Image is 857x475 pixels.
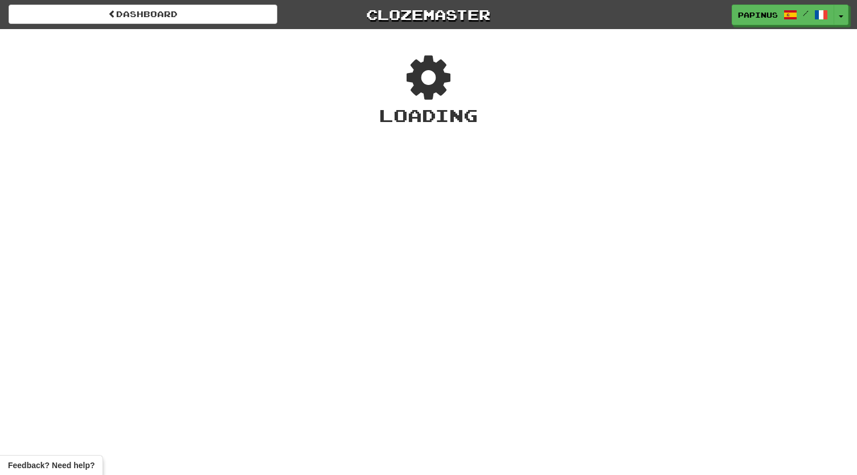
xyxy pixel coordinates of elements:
a: Dashboard [9,5,277,24]
span: Open feedback widget [8,460,95,471]
span: / [803,9,809,17]
a: Clozemaster [294,5,563,25]
a: Papinus / [732,5,834,25]
span: Papinus [738,10,778,20]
